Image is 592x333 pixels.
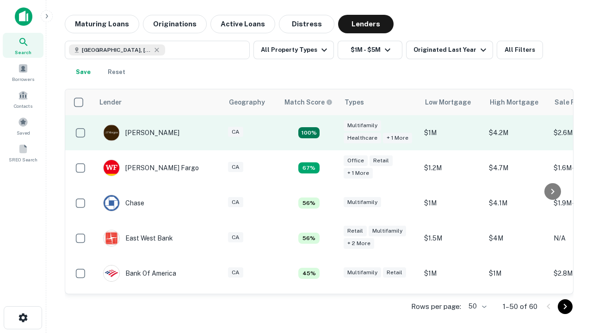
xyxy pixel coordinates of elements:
[229,97,265,108] div: Geography
[17,129,30,136] span: Saved
[65,41,250,59] button: [GEOGRAPHIC_DATA], [GEOGRAPHIC_DATA], [GEOGRAPHIC_DATA]
[383,133,412,143] div: + 1 more
[9,156,37,163] span: SREO Search
[411,301,461,312] p: Rows per page:
[12,75,34,83] span: Borrowers
[369,226,406,236] div: Multifamily
[298,162,320,173] div: Matching Properties: 6, hasApolloMatch: undefined
[3,33,43,58] a: Search
[484,89,549,115] th: High Mortgage
[419,89,484,115] th: Low Mortgage
[3,86,43,111] a: Contacts
[104,160,119,176] img: picture
[104,230,119,246] img: picture
[103,195,144,211] div: Chase
[104,125,119,141] img: picture
[344,226,367,236] div: Retail
[344,120,381,131] div: Multifamily
[298,233,320,244] div: Matching Properties: 5, hasApolloMatch: undefined
[102,63,131,81] button: Reset
[279,89,339,115] th: Capitalize uses an advanced AI algorithm to match your search with the best lender. The match sco...
[419,150,484,185] td: $1.2M
[497,41,543,59] button: All Filters
[546,229,592,274] iframe: Chat Widget
[419,115,484,150] td: $1M
[228,267,243,278] div: CA
[3,113,43,138] a: Saved
[503,301,537,312] p: 1–50 of 60
[484,115,549,150] td: $4.2M
[210,15,275,33] button: Active Loans
[484,185,549,221] td: $4.1M
[419,185,484,221] td: $1M
[465,300,488,313] div: 50
[228,232,243,243] div: CA
[228,197,243,208] div: CA
[484,221,549,256] td: $4M
[68,63,98,81] button: Save your search to get updates of matches that match your search criteria.
[419,291,484,326] td: $1.4M
[406,41,493,59] button: Originated Last Year
[15,7,32,26] img: capitalize-icon.png
[344,155,368,166] div: Office
[284,97,331,107] h6: Match Score
[15,49,31,56] span: Search
[344,133,381,143] div: Healthcare
[3,60,43,85] a: Borrowers
[103,230,173,247] div: East West Bank
[419,256,484,291] td: $1M
[3,140,43,165] a: SREO Search
[484,150,549,185] td: $4.7M
[82,46,151,54] span: [GEOGRAPHIC_DATA], [GEOGRAPHIC_DATA], [GEOGRAPHIC_DATA]
[344,267,381,278] div: Multifamily
[253,41,334,59] button: All Property Types
[484,256,549,291] td: $1M
[339,89,419,115] th: Types
[223,89,279,115] th: Geography
[279,15,334,33] button: Distress
[344,238,374,249] div: + 2 more
[484,291,549,326] td: $4.5M
[425,97,471,108] div: Low Mortgage
[338,41,402,59] button: $1M - $5M
[14,102,32,110] span: Contacts
[94,89,223,115] th: Lender
[65,15,139,33] button: Maturing Loans
[298,268,320,279] div: Matching Properties: 4, hasApolloMatch: undefined
[103,265,176,282] div: Bank Of America
[298,197,320,209] div: Matching Properties: 5, hasApolloMatch: undefined
[345,97,364,108] div: Types
[103,124,179,141] div: [PERSON_NAME]
[344,197,381,208] div: Multifamily
[419,221,484,256] td: $1.5M
[284,97,333,107] div: Capitalize uses an advanced AI algorithm to match your search with the best lender. The match sco...
[104,195,119,211] img: picture
[338,15,394,33] button: Lenders
[490,97,538,108] div: High Mortgage
[558,299,573,314] button: Go to next page
[99,97,122,108] div: Lender
[298,127,320,138] div: Matching Properties: 16, hasApolloMatch: undefined
[413,44,489,55] div: Originated Last Year
[344,168,373,179] div: + 1 more
[104,265,119,281] img: picture
[103,160,199,176] div: [PERSON_NAME] Fargo
[228,162,243,173] div: CA
[228,127,243,137] div: CA
[383,267,406,278] div: Retail
[370,155,393,166] div: Retail
[143,15,207,33] button: Originations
